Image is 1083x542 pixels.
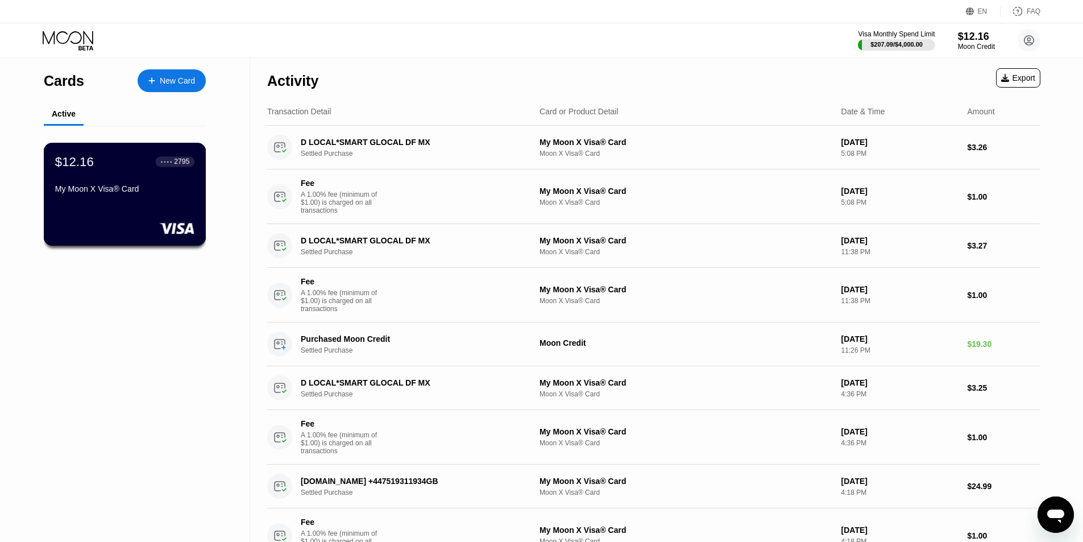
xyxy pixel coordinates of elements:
div: $3.26 [967,143,1040,152]
div: Fee [301,277,380,286]
div: 5:08 PM [841,150,958,158]
div: EN [978,7,987,15]
div: Purchased Moon CreditSettled PurchaseMoon Credit[DATE]11:26 PM$19.30 [267,322,1040,366]
div: Moon X Visa® Card [540,297,832,305]
div: [DOMAIN_NAME] +447519311934GB [301,477,521,486]
div: Moon Credit [540,338,832,347]
div: $207.09 / $4,000.00 [870,41,923,48]
div: FAQ [1027,7,1040,15]
div: $24.99 [967,482,1040,491]
div: Date & Time [841,107,885,116]
div: My Moon X Visa® Card [540,378,832,387]
div: My Moon X Visa® Card [540,477,832,486]
div: My Moon X Visa® Card [55,184,194,193]
div: D LOCAL*SMART GLOCAL DF MX [301,378,521,387]
div: Amount [967,107,994,116]
div: 11:26 PM [841,346,958,354]
div: Moon X Visa® Card [540,150,832,158]
div: [DATE] [841,285,958,294]
div: Active [52,109,76,118]
div: Cards [44,73,84,89]
div: FeeA 1.00% fee (minimum of $1.00) is charged on all transactionsMy Moon X Visa® CardMoon X Visa® ... [267,410,1040,465]
div: 4:36 PM [841,439,958,447]
div: 11:38 PM [841,248,958,256]
div: EN [966,6,1001,17]
div: D LOCAL*SMART GLOCAL DF MXSettled PurchaseMy Moon X Visa® CardMoon X Visa® Card[DATE]4:36 PM$3.25 [267,366,1040,410]
div: [DATE] [841,187,958,196]
div: Activity [267,73,318,89]
div: FeeA 1.00% fee (minimum of $1.00) is charged on all transactionsMy Moon X Visa® CardMoon X Visa® ... [267,169,1040,224]
div: Fee [301,518,380,527]
div: [DATE] [841,236,958,245]
div: 4:18 PM [841,489,958,497]
div: D LOCAL*SMART GLOCAL DF MXSettled PurchaseMy Moon X Visa® CardMoon X Visa® Card[DATE]5:08 PM$3.26 [267,126,1040,169]
div: [DATE] [841,526,958,535]
div: $12.16● ● ● ●2795My Moon X Visa® Card [44,143,205,245]
iframe: Az üzenetküldési ablak megnyitására szolgáló gomb [1038,497,1074,533]
div: Purchased Moon Credit [301,334,521,344]
div: $3.25 [967,383,1040,392]
div: $12.16Moon Credit [958,31,995,51]
div: A 1.00% fee (minimum of $1.00) is charged on all transactions [301,431,386,455]
div: Moon Credit [958,43,995,51]
div: $1.00 [967,433,1040,442]
div: $1.00 [967,291,1040,300]
div: $1.00 [967,531,1040,540]
div: 2795 [174,158,189,166]
div: 5:08 PM [841,198,958,206]
div: [DATE] [841,427,958,436]
div: My Moon X Visa® Card [540,236,832,245]
div: Moon X Visa® Card [540,198,832,206]
div: [DATE] [841,334,958,344]
div: $3.27 [967,241,1040,250]
div: FeeA 1.00% fee (minimum of $1.00) is charged on all transactionsMy Moon X Visa® CardMoon X Visa® ... [267,268,1040,322]
div: My Moon X Visa® Card [540,187,832,196]
div: 11:38 PM [841,297,958,305]
div: 4:36 PM [841,390,958,398]
div: Settled Purchase [301,489,538,497]
div: My Moon X Visa® Card [540,285,832,294]
div: Fee [301,419,380,428]
div: [DATE] [841,378,958,387]
div: My Moon X Visa® Card [540,138,832,147]
div: Moon X Visa® Card [540,248,832,256]
div: New Card [138,69,206,92]
div: Transaction Detail [267,107,331,116]
div: Settled Purchase [301,390,538,398]
div: [DOMAIN_NAME] +447519311934GBSettled PurchaseMy Moon X Visa® CardMoon X Visa® Card[DATE]4:18 PM$2... [267,465,1040,508]
div: Moon X Visa® Card [540,390,832,398]
div: $12.16 [55,154,94,169]
div: My Moon X Visa® Card [540,427,832,436]
div: Settled Purchase [301,248,538,256]
div: $12.16 [958,31,995,43]
div: $1.00 [967,192,1040,201]
div: New Card [160,76,195,86]
div: D LOCAL*SMART GLOCAL DF MX [301,138,521,147]
div: D LOCAL*SMART GLOCAL DF MXSettled PurchaseMy Moon X Visa® CardMoon X Visa® Card[DATE]11:38 PM$3.27 [267,224,1040,268]
div: Moon X Visa® Card [540,489,832,497]
div: Export [1001,73,1035,82]
div: A 1.00% fee (minimum of $1.00) is charged on all transactions [301,191,386,214]
div: Moon X Visa® Card [540,439,832,447]
div: Card or Product Detail [540,107,619,116]
div: My Moon X Visa® Card [540,526,832,535]
div: Visa Monthly Spend Limit$207.09/$4,000.00 [858,30,935,51]
div: [DATE] [841,477,958,486]
div: Export [996,68,1040,88]
div: FAQ [1001,6,1040,17]
div: $19.30 [967,340,1040,349]
div: D LOCAL*SMART GLOCAL DF MX [301,236,521,245]
div: A 1.00% fee (minimum of $1.00) is charged on all transactions [301,289,386,313]
div: [DATE] [841,138,958,147]
div: Fee [301,179,380,188]
div: Visa Monthly Spend Limit [858,30,935,38]
div: Settled Purchase [301,346,538,354]
div: Settled Purchase [301,150,538,158]
div: ● ● ● ● [161,160,172,163]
